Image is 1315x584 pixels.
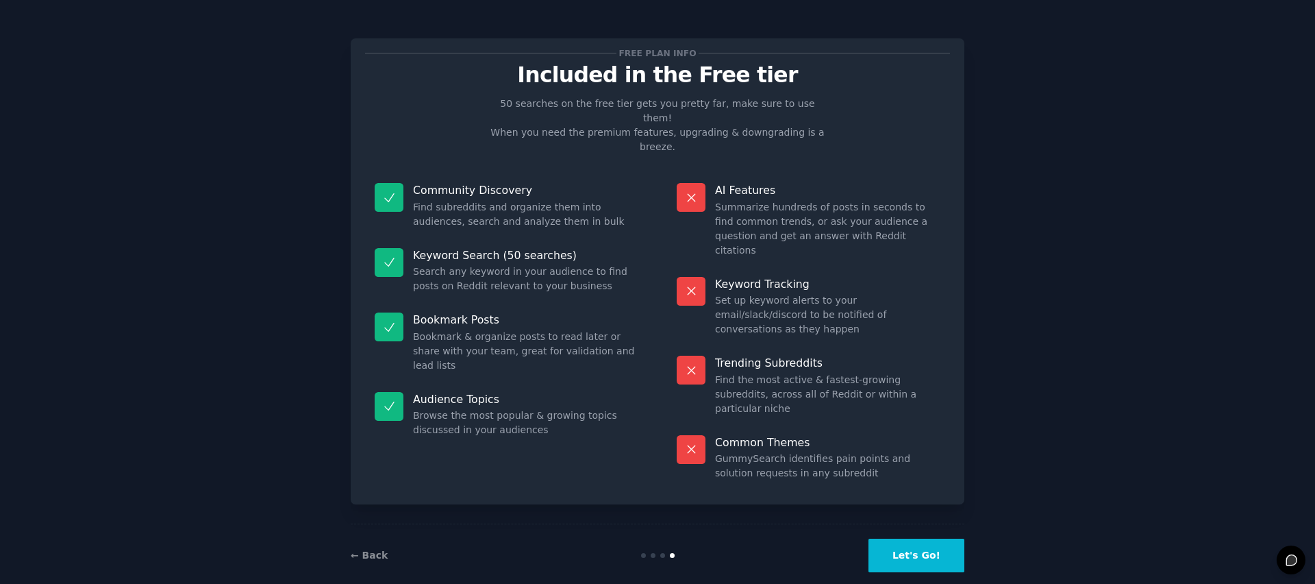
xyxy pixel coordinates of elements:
[413,248,638,263] p: Keyword Search (50 searches)
[868,539,964,572] button: Let's Go!
[413,330,638,373] dd: Bookmark & organize posts to read later or share with your team, great for validation and lead lists
[365,63,950,87] p: Included in the Free tier
[715,200,940,258] dd: Summarize hundreds of posts in seconds to find common trends, or ask your audience a question and...
[715,452,940,480] dd: GummySearch identifies pain points and solution requests in any subreddit
[413,313,638,327] p: Bookmark Posts
[413,265,638,293] dd: Search any keyword in your audience to find posts on Reddit relevant to your business
[715,435,940,450] p: Common Themes
[413,409,638,437] dd: Browse the most popular & growing topics discussed in your audiences
[413,183,638,197] p: Community Discovery
[413,200,638,229] dd: Find subreddits and organize them into audiences, search and analyze them in bulk
[715,373,940,416] dd: Find the most active & fastest-growing subreddits, across all of Reddit or within a particular niche
[715,183,940,197] p: AI Features
[413,392,638,406] p: Audience Topics
[616,46,699,60] span: Free plan info
[715,293,940,337] dd: Set up keyword alerts to your email/slack/discord to be notified of conversations as they happen
[351,550,388,561] a: ← Back
[485,97,830,154] p: 50 searches on the free tier gets you pretty far, make sure to use them! When you need the premiu...
[715,277,940,291] p: Keyword Tracking
[715,356,940,370] p: Trending Subreddits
